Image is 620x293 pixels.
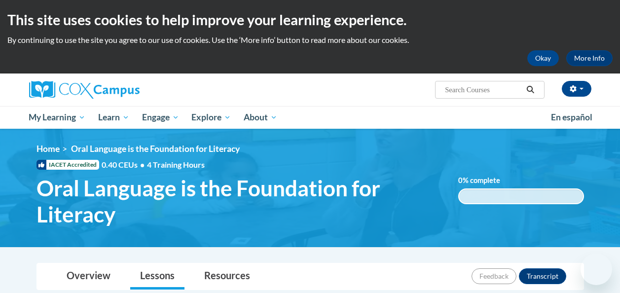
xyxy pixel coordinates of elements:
[36,160,99,170] span: IACET Accredited
[237,106,284,129] a: About
[519,268,566,284] button: Transcript
[562,81,591,97] button: Account Settings
[130,263,184,290] a: Lessons
[191,111,231,123] span: Explore
[458,176,463,184] span: 0
[147,160,205,169] span: 4 Training Hours
[7,35,613,45] p: By continuing to use the site you agree to our use of cookies. Use the ‘More info’ button to read...
[102,159,147,170] span: 0.40 CEUs
[551,112,592,122] span: En español
[458,175,515,186] label: % complete
[142,111,179,123] span: Engage
[29,81,207,99] a: Cox Campus
[22,106,599,129] div: Main menu
[29,111,85,123] span: My Learning
[523,84,538,96] button: Search
[566,50,613,66] a: More Info
[98,111,129,123] span: Learn
[92,106,136,129] a: Learn
[194,263,260,290] a: Resources
[444,84,523,96] input: Search Courses
[57,263,120,290] a: Overview
[36,144,60,154] a: Home
[140,160,145,169] span: •
[244,111,277,123] span: About
[545,107,599,128] a: En español
[29,81,140,99] img: Cox Campus
[527,50,559,66] button: Okay
[23,106,92,129] a: My Learning
[71,144,240,154] span: Oral Language is the Foundation for Literacy
[36,175,443,227] span: Oral Language is the Foundation for Literacy
[7,10,613,30] h2: This site uses cookies to help improve your learning experience.
[581,254,612,285] iframe: Button to launch messaging window
[472,268,516,284] button: Feedback
[185,106,237,129] a: Explore
[136,106,185,129] a: Engage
